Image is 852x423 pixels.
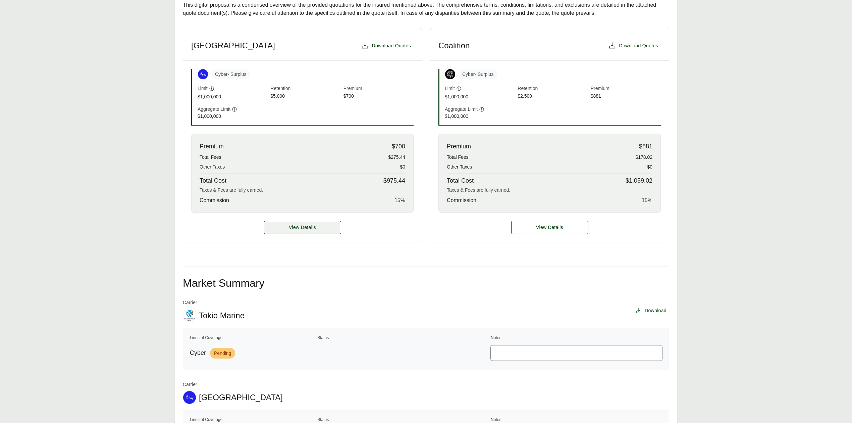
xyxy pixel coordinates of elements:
[343,85,414,93] span: Premium
[372,42,411,49] span: Download Quotes
[183,278,669,288] h2: Market Summary
[264,221,341,234] a: At-Bay details
[358,39,414,52] button: Download Quotes
[591,93,661,100] span: $881
[190,348,206,358] span: Cyber
[447,154,469,161] span: Total Fees
[645,307,667,314] span: Download
[490,416,662,423] th: Notes
[438,41,470,51] h3: Coalition
[200,187,405,194] div: Taxes & Fees are fully earned.
[400,163,405,171] span: $0
[200,163,225,171] span: Other Taxes
[190,416,316,423] th: Lines of Coverage
[511,221,588,234] a: Coalition details
[200,196,229,204] span: Commission
[264,221,341,234] button: View Details
[647,163,652,171] span: $0
[447,196,476,204] span: Commission
[445,85,455,92] span: Limit
[343,93,414,100] span: $700
[211,69,250,79] span: Cyber - Surplus
[198,93,268,100] span: $1,000,000
[210,348,235,359] span: Pending
[183,299,245,306] span: Carrier
[392,142,405,151] span: $700
[635,154,652,161] span: $178.02
[518,85,588,93] span: Retention
[183,391,196,404] img: At-Bay
[289,224,316,231] span: View Details
[198,69,208,79] img: At-Bay
[317,416,489,423] th: Status
[191,41,275,51] h3: [GEOGRAPHIC_DATA]
[511,221,588,234] button: View Details
[199,392,283,403] span: [GEOGRAPHIC_DATA]
[447,176,474,185] span: Total Cost
[394,196,405,204] span: 15 %
[383,176,405,185] span: $975.44
[518,93,588,100] span: $2,500
[639,142,652,151] span: $881
[200,176,226,185] span: Total Cost
[317,334,489,341] th: Status
[458,69,497,79] span: Cyber - Surplus
[200,142,224,151] span: Premium
[447,163,472,171] span: Other Taxes
[447,142,471,151] span: Premium
[200,154,221,161] span: Total Fees
[198,113,268,120] span: $1,000,000
[447,187,652,194] div: Taxes & Fees are fully earned.
[445,69,455,79] img: Coalition
[445,93,515,100] span: $1,000,000
[605,39,661,52] button: Download Quotes
[633,304,669,317] button: Download
[183,309,196,322] img: Tokio Marine
[445,113,515,120] span: $1,000,000
[198,106,230,113] span: Aggregate Limit
[445,106,478,113] span: Aggregate Limit
[591,85,661,93] span: Premium
[619,42,658,49] span: Download Quotes
[388,154,405,161] span: $275.44
[270,85,340,93] span: Retention
[626,176,652,185] span: $1,059.02
[490,334,662,341] th: Notes
[183,381,283,388] span: Carrier
[536,224,563,231] span: View Details
[199,311,245,321] span: Tokio Marine
[198,85,208,92] span: Limit
[190,334,316,341] th: Lines of Coverage
[642,196,652,204] span: 15 %
[270,93,340,100] span: $5,000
